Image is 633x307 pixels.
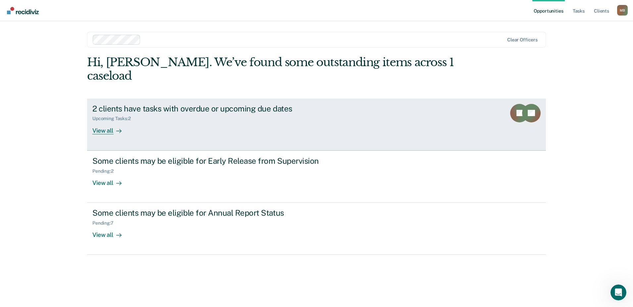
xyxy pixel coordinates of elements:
div: Some clients may be eligible for Early Release from Supervision [92,156,325,166]
div: 2 clients have tasks with overdue or upcoming due dates [92,104,325,113]
div: View all [92,226,129,239]
a: 2 clients have tasks with overdue or upcoming due datesUpcoming Tasks:2View all [87,99,546,151]
div: M B [617,5,628,16]
div: Clear officers [507,37,538,43]
iframe: Intercom live chat [610,285,626,300]
a: Some clients may be eligible for Annual Report StatusPending:7View all [87,203,546,255]
div: Pending : 7 [92,220,119,226]
div: Hi, [PERSON_NAME]. We’ve found some outstanding items across 1 caseload [87,56,454,83]
div: Pending : 2 [92,168,119,174]
img: Recidiviz [7,7,39,14]
div: Upcoming Tasks : 2 [92,116,136,121]
button: Profile dropdown button [617,5,628,16]
div: View all [92,174,129,187]
div: View all [92,121,129,134]
a: Some clients may be eligible for Early Release from SupervisionPending:2View all [87,151,546,203]
div: Some clients may be eligible for Annual Report Status [92,208,325,218]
